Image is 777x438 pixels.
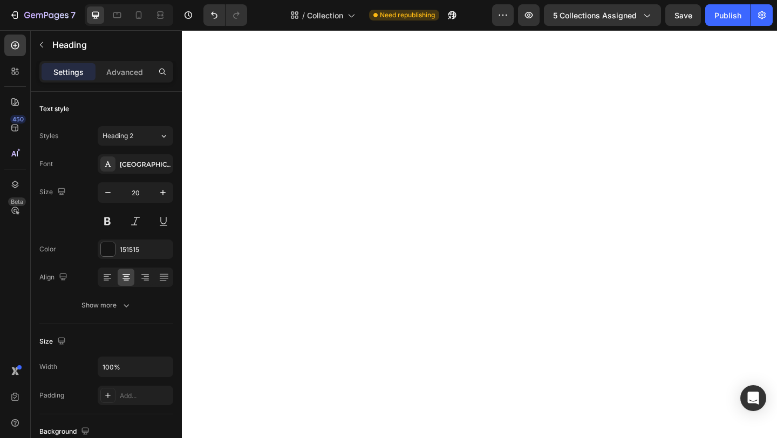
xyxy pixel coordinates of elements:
[39,391,64,400] div: Padding
[380,10,435,20] span: Need republishing
[120,245,171,255] div: 151515
[10,115,26,124] div: 450
[307,10,343,21] span: Collection
[553,10,637,21] span: 5 collections assigned
[81,300,132,311] div: Show more
[103,131,133,141] span: Heading 2
[39,159,53,169] div: Font
[740,385,766,411] div: Open Intercom Messenger
[302,10,305,21] span: /
[665,4,701,26] button: Save
[544,4,661,26] button: 5 collections assigned
[71,9,76,22] p: 7
[714,10,741,21] div: Publish
[203,4,247,26] div: Undo/Redo
[39,270,70,285] div: Align
[39,362,57,372] div: Width
[39,185,68,200] div: Size
[8,197,26,206] div: Beta
[39,334,68,349] div: Size
[120,160,171,169] div: [GEOGRAPHIC_DATA]
[106,66,143,78] p: Advanced
[4,4,80,26] button: 7
[98,357,173,377] input: Auto
[39,131,58,141] div: Styles
[39,244,56,254] div: Color
[120,391,171,401] div: Add...
[39,296,173,315] button: Show more
[53,66,84,78] p: Settings
[182,30,777,438] iframe: Design area
[98,126,173,146] button: Heading 2
[52,38,169,51] p: Heading
[674,11,692,20] span: Save
[39,104,69,114] div: Text style
[705,4,751,26] button: Publish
